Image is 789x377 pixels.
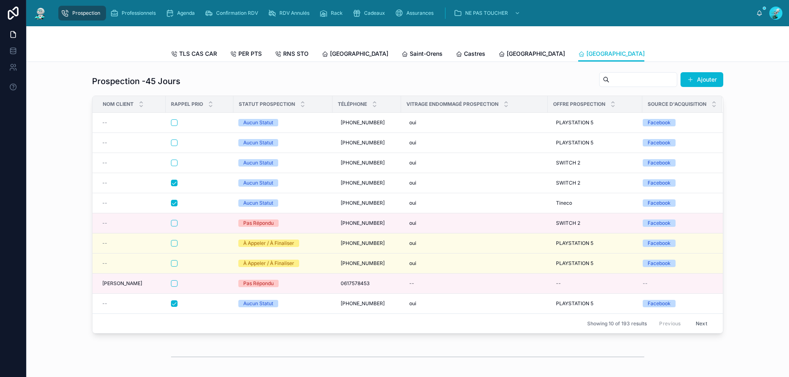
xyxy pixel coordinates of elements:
span: NE PAS TOUCHER [465,10,508,16]
span: Professionnels [122,10,156,16]
a: oui [406,237,543,250]
span: PLAYSTATION 5 [556,119,593,126]
a: 0617578453 [337,277,396,290]
a: oui [406,196,543,210]
a: -- [643,280,712,287]
div: -- [556,280,561,287]
a: -- [406,277,543,290]
a: PLAYSTATION 5 [553,116,637,129]
a: À Appeler / À Finaliser [238,260,328,267]
span: Showing 10 of 193 results [587,320,647,327]
a: Facebook [643,219,712,227]
span: [GEOGRAPHIC_DATA] [330,50,388,58]
a: -- [102,180,161,186]
a: [PHONE_NUMBER] [337,257,396,270]
span: RDV Annulés [279,10,309,16]
a: Castres [456,46,485,63]
a: PER PTS [230,46,262,63]
h1: Prospection -45 Jours [92,75,180,87]
span: Téléphone [338,101,367,107]
a: Pas Répondu [238,219,328,227]
span: Statut Prospection [239,101,295,107]
span: Source d'acquisition [648,101,706,107]
a: PLAYSTATION 5 [553,257,637,270]
span: -- [102,240,107,247]
a: PLAYSTATION 5 [553,237,637,250]
a: Prospection [58,6,106,21]
a: [GEOGRAPHIC_DATA] [578,46,645,62]
div: Facebook [648,179,671,187]
a: À Appeler / À Finaliser [238,240,328,247]
a: Assurances [392,6,439,21]
a: SWITCH 2 [553,217,637,230]
span: 0617578453 [341,280,369,287]
span: oui [409,119,416,126]
a: -- [102,139,161,146]
a: -- [102,260,161,267]
a: Facebook [643,159,712,167]
a: RNS STO [275,46,309,63]
div: Facebook [648,159,671,167]
a: Aucun Statut [238,199,328,207]
a: oui [406,217,543,230]
div: Aucun Statut [243,179,273,187]
div: Aucun Statut [243,159,273,167]
a: [PERSON_NAME] [102,280,161,287]
span: -- [643,280,648,287]
button: Ajouter [681,72,723,87]
span: SWITCH 2 [556,220,580,226]
a: oui [406,257,543,270]
span: -- [102,200,107,206]
span: PLAYSTATION 5 [556,300,593,307]
a: Facebook [643,139,712,146]
span: PLAYSTATION 5 [556,240,593,247]
a: Pas Répondu [238,280,328,287]
span: -- [102,300,107,307]
span: [PHONE_NUMBER] [341,220,385,226]
button: Next [690,317,713,330]
span: -- [102,220,107,226]
a: -- [102,220,161,226]
a: Facebook [643,199,712,207]
a: oui [406,176,543,190]
a: NE PAS TOUCHER [451,6,524,21]
div: -- [409,280,414,287]
div: Aucun Statut [243,199,273,207]
span: SWITCH 2 [556,180,580,186]
a: [PHONE_NUMBER] [337,176,396,190]
span: oui [409,139,416,146]
a: oui [406,297,543,310]
a: [PHONE_NUMBER] [337,196,396,210]
div: Facebook [648,300,671,307]
a: TLS CAS CAR [171,46,217,63]
span: [PHONE_NUMBER] [341,260,385,267]
span: [PHONE_NUMBER] [341,180,385,186]
a: Facebook [643,240,712,247]
span: [GEOGRAPHIC_DATA] [586,50,645,58]
a: [PHONE_NUMBER] [337,237,396,250]
span: [PHONE_NUMBER] [341,139,385,146]
div: Aucun Statut [243,300,273,307]
span: [PHONE_NUMBER] [341,300,385,307]
div: Facebook [648,119,671,126]
a: RDV Annulés [265,6,315,21]
a: Facebook [643,179,712,187]
span: oui [409,220,416,226]
span: Castres [464,50,485,58]
a: Confirmation RDV [202,6,264,21]
span: PLAYSTATION 5 [556,139,593,146]
a: [PHONE_NUMBER] [337,156,396,169]
img: App logo [33,7,48,20]
a: [PHONE_NUMBER] [337,116,396,129]
a: Cadeaux [350,6,391,21]
div: scrollable content [54,4,756,22]
span: Agenda [177,10,195,16]
span: oui [409,240,416,247]
span: Vitrage endommagé Prospection [406,101,498,107]
span: [GEOGRAPHIC_DATA] [507,50,565,58]
a: -- [102,119,161,126]
div: Aucun Statut [243,119,273,126]
a: Aucun Statut [238,300,328,307]
span: Assurances [406,10,434,16]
